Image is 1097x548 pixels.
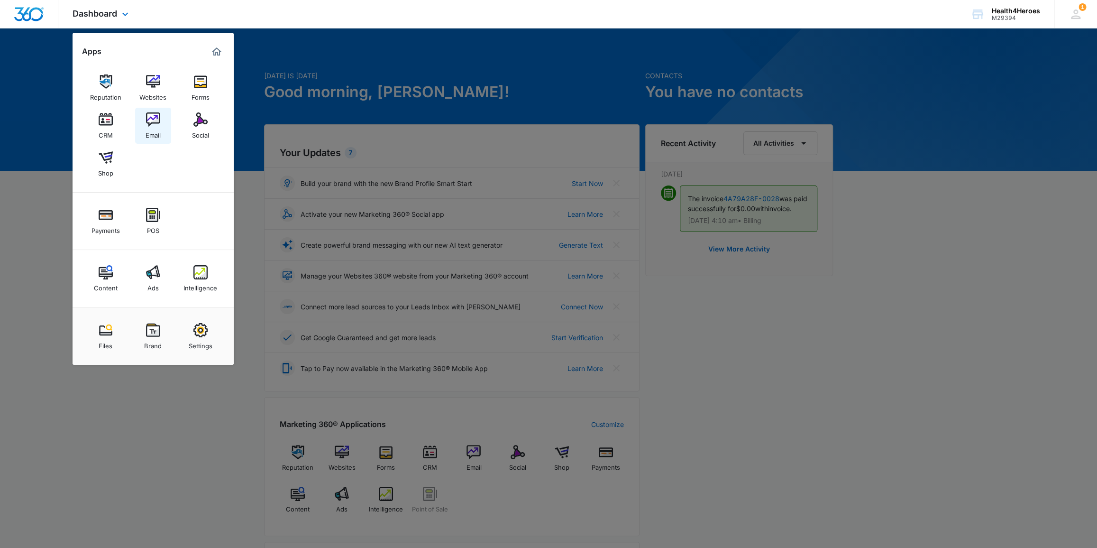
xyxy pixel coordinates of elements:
a: Content [88,260,124,297]
a: POS [135,203,171,239]
a: Payments [88,203,124,239]
a: CRM [88,108,124,144]
a: Intelligence [183,260,219,297]
div: Content [94,279,118,292]
div: Websites [139,89,166,101]
div: Ads [147,279,159,292]
div: Intelligence [183,279,217,292]
a: Forms [183,70,219,106]
div: Payments [91,222,120,234]
span: Dashboard [73,9,117,19]
div: POS [147,222,159,234]
div: account id [992,15,1040,21]
div: Forms [192,89,210,101]
div: account name [992,7,1040,15]
h2: Apps [82,47,101,56]
a: Shop [88,146,124,182]
div: Social [192,127,209,139]
a: Social [183,108,219,144]
a: Settings [183,318,219,354]
div: Settings [189,337,212,350]
div: Reputation [90,89,121,101]
div: Email [146,127,161,139]
a: Brand [135,318,171,354]
a: Reputation [88,70,124,106]
div: notifications count [1079,3,1086,11]
a: Websites [135,70,171,106]
div: Shop [98,165,113,177]
div: Files [99,337,112,350]
div: Brand [144,337,162,350]
a: Ads [135,260,171,297]
div: CRM [99,127,113,139]
a: Marketing 360® Dashboard [209,44,224,59]
a: Email [135,108,171,144]
a: Files [88,318,124,354]
span: 1 [1079,3,1086,11]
